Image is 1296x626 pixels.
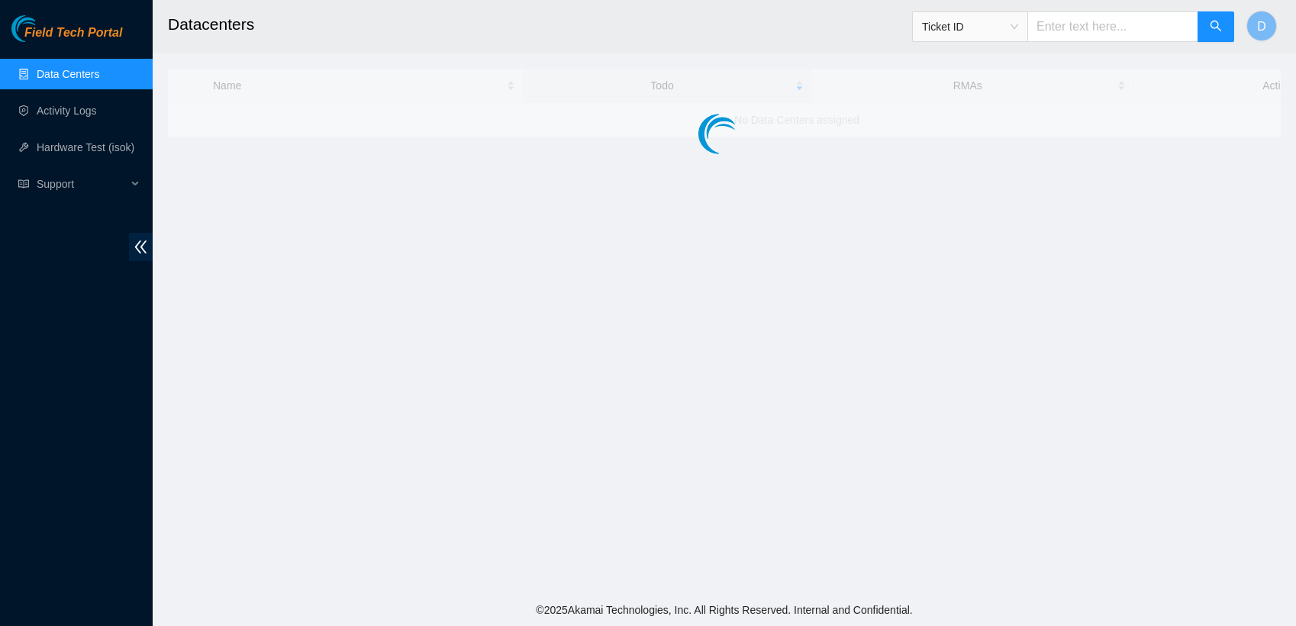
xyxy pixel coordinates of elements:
span: Field Tech Portal [24,26,122,40]
span: read [18,179,29,189]
img: Akamai Technologies [11,15,77,42]
button: search [1198,11,1234,42]
input: Enter text here... [1027,11,1198,42]
a: Akamai TechnologiesField Tech Portal [11,27,122,47]
a: Data Centers [37,68,99,80]
a: Hardware Test (isok) [37,141,134,153]
span: Ticket ID [922,15,1018,38]
button: D [1246,11,1277,41]
span: double-left [129,233,153,261]
span: D [1257,17,1266,36]
span: search [1210,20,1222,34]
span: Support [37,169,127,199]
a: Activity Logs [37,105,97,117]
footer: © 2025 Akamai Technologies, Inc. All Rights Reserved. Internal and Confidential. [153,594,1296,626]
